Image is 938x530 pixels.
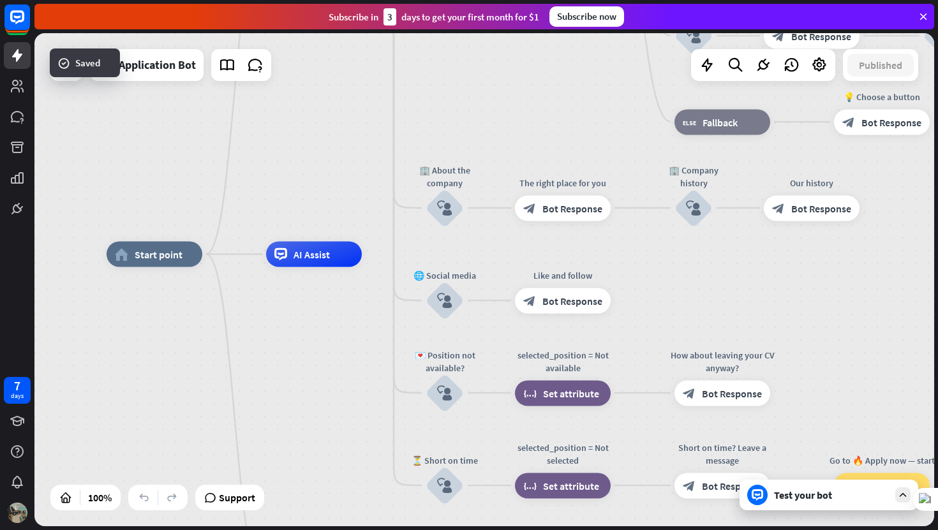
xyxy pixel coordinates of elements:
i: block_bot_response [523,202,536,214]
i: block_bot_response [772,202,785,214]
i: block_user_input [686,200,701,216]
i: block_bot_response [772,29,785,42]
span: Start point [135,248,182,261]
i: block_bot_response [683,479,696,492]
div: Like and follow [505,269,620,281]
i: block_bot_response [842,115,855,128]
i: success [57,57,70,70]
i: block_user_input [437,478,452,493]
div: 💌 Position not available? [406,348,483,374]
div: days [11,392,24,401]
span: Bot Response [702,386,762,399]
i: block_set_attribute [523,386,537,399]
a: 7 days [4,377,31,404]
div: Job Application Bot [98,49,196,81]
i: block_user_input [686,28,701,43]
div: Short on time? Leave a message [665,441,780,466]
div: 100% [84,487,115,508]
span: Bot Response [861,115,921,128]
i: block_goto [842,479,856,492]
div: 🌐 Social media [406,269,483,281]
div: ⏳ Short on time [406,453,483,466]
span: Bot Response [542,202,602,214]
span: Bot Response [791,202,851,214]
div: Subscribe now [549,6,624,27]
div: selected_position = Not selected [505,441,620,466]
i: block_fallback [683,115,696,128]
span: Bot Response [542,294,602,307]
button: Published [847,54,914,77]
span: Saved [75,56,100,70]
span: Bot Response [702,479,762,492]
span: Bot Response [791,29,851,42]
div: Test your bot [774,489,889,501]
div: selected_position = Not available [505,348,620,374]
i: block_bot_response [683,386,696,399]
i: home_2 [115,248,128,261]
span: Set attribute [543,386,599,399]
span: Go to step [862,479,907,492]
button: Open LiveChat chat widget [10,5,48,43]
span: AI Assist [294,248,330,261]
div: Our history [754,176,869,189]
span: Set attribute [543,479,599,492]
div: 🏢 Company history [655,163,732,189]
div: Subscribe in days to get your first month for $1 [329,8,539,26]
div: 3 [383,8,396,26]
i: block_user_input [437,293,452,308]
div: The right place for you [505,176,620,189]
div: 7 [14,380,20,392]
i: block_bot_response [523,294,536,307]
div: How about leaving your CV anyway? [665,348,780,374]
i: block_set_attribute [523,479,537,492]
span: Fallback [703,115,738,128]
i: block_user_input [437,385,452,401]
span: Support [219,487,255,508]
div: 🏢 About the company [406,163,483,189]
i: block_user_input [437,200,452,216]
